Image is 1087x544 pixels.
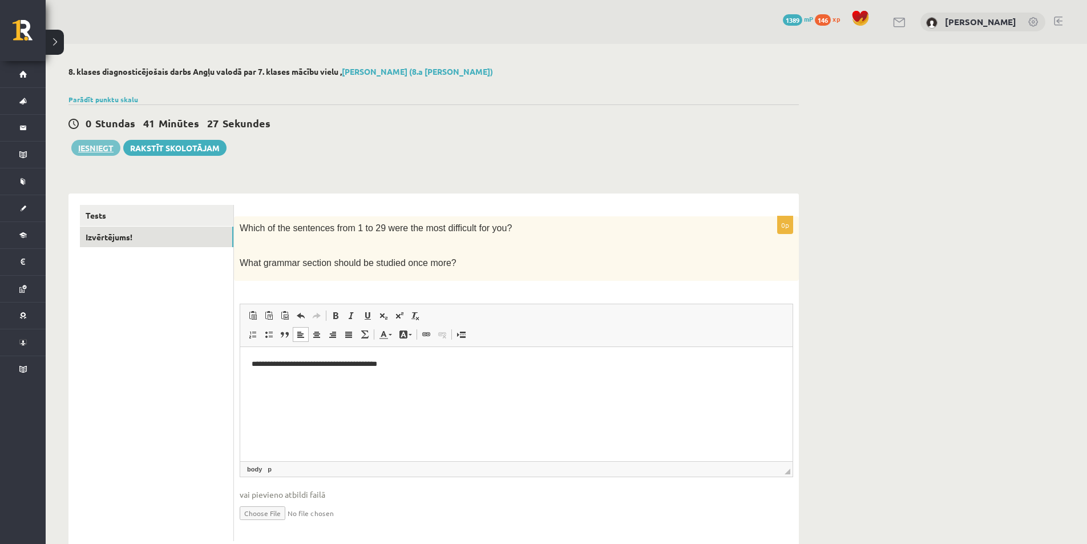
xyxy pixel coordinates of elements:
a: Fona krāsa [395,327,415,342]
span: mP [804,14,813,23]
a: Noņemt stilus [407,308,423,323]
a: Parādīt punktu skalu [68,95,138,104]
iframe: Bagātinātā teksta redaktors, wiswyg-editor-user-answer-47363891792980 [240,347,793,461]
span: Mērogot [785,469,790,474]
a: Izvērtējums! [80,227,233,248]
a: Izlīdzināt pa kreisi [293,327,309,342]
a: [PERSON_NAME] [945,16,1016,27]
a: Math [357,327,373,342]
button: Iesniegt [71,140,120,156]
p: 0p [777,216,793,234]
span: Stundas [95,116,135,130]
span: 0 [86,116,91,130]
a: 1389 mP [783,14,813,23]
h2: 8. klases diagnosticējošais darbs Angļu valodā par 7. klases mācību vielu , [68,67,799,76]
a: Rīgas 1. Tālmācības vidusskola [13,20,46,49]
a: 146 xp [815,14,846,23]
a: Ievietot kā vienkāršu tekstu (vadīšanas taustiņš+pārslēgšanas taustiņš+V) [261,308,277,323]
a: Apakšraksts [375,308,391,323]
a: Atkārtot (vadīšanas taustiņš+Y) [309,308,325,323]
span: What grammar section should be studied once more? [240,258,456,268]
a: Saite (vadīšanas taustiņš+K) [418,327,434,342]
a: Atsaistīt [434,327,450,342]
span: 27 [207,116,219,130]
a: Teksta krāsa [375,327,395,342]
span: Sekundes [223,116,270,130]
a: body elements [245,464,264,474]
a: Augšraksts [391,308,407,323]
a: Ievietot lapas pārtraukumu drukai [453,327,469,342]
a: Bloka citāts [277,327,293,342]
a: Centrēti [309,327,325,342]
a: Ievietot/noņemt numurētu sarakstu [245,327,261,342]
a: [PERSON_NAME] (8.a [PERSON_NAME]) [342,66,493,76]
a: Atcelt (vadīšanas taustiņš+Z) [293,308,309,323]
span: 1389 [783,14,802,26]
a: Ielīmēt (vadīšanas taustiņš+V) [245,308,261,323]
a: Tests [80,205,233,226]
span: vai pievieno atbildi failā [240,489,793,501]
a: p elements [265,464,274,474]
span: Minūtes [159,116,199,130]
a: Slīpraksts (vadīšanas taustiņš+I) [344,308,359,323]
span: xp [833,14,840,23]
span: 41 [143,116,155,130]
span: 146 [815,14,831,26]
a: Treknraksts (vadīšanas taustiņš+B) [328,308,344,323]
a: Izlīdzināt malas [341,327,357,342]
a: Izlīdzināt pa labi [325,327,341,342]
img: Eduards Mārcis Ulmanis [926,17,938,29]
a: Ievietot/noņemt sarakstu ar aizzīmēm [261,327,277,342]
a: Rakstīt skolotājam [123,140,227,156]
a: Ievietot no Worda [277,308,293,323]
a: Pasvītrojums (vadīšanas taustiņš+U) [359,308,375,323]
span: Which of the sentences from 1 to 29 were the most difficult for you? [240,223,512,233]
